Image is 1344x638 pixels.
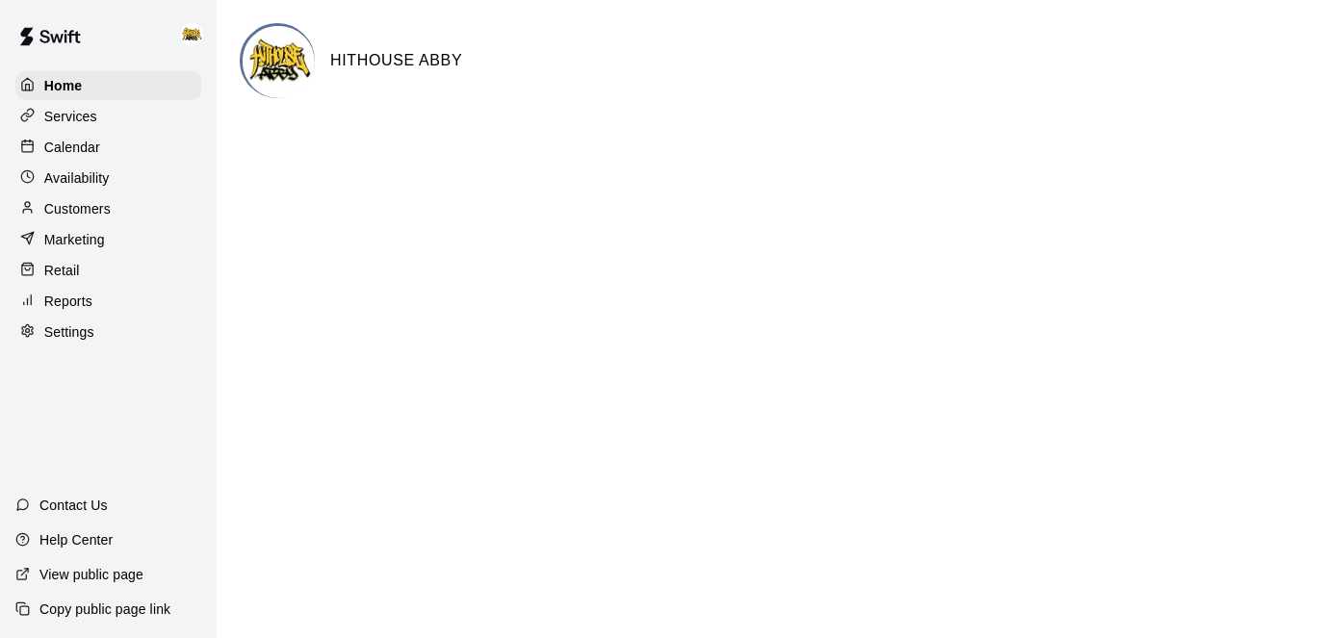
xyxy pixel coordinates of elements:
p: Copy public page link [39,600,170,619]
a: Marketing [15,225,201,254]
p: Help Center [39,530,113,549]
a: Services [15,102,201,131]
a: Home [15,71,201,100]
p: Settings [44,322,94,342]
a: Calendar [15,133,201,162]
p: Home [44,76,83,95]
p: Contact Us [39,496,108,515]
p: Retail [44,261,80,280]
img: HITHOUSE ABBY logo [243,26,315,98]
a: Reports [15,287,201,316]
p: Availability [44,168,110,188]
h6: HITHOUSE ABBY [330,48,462,73]
p: View public page [39,565,143,584]
img: HITHOUSE ABBY [180,23,203,46]
a: Retail [15,256,201,285]
a: Settings [15,318,201,346]
p: Reports [44,292,92,311]
a: Availability [15,164,201,192]
a: Customers [15,194,201,223]
div: HITHOUSE ABBY [176,15,217,54]
p: Customers [44,199,111,218]
p: Calendar [44,138,100,157]
p: Marketing [44,230,105,249]
p: Services [44,107,97,126]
